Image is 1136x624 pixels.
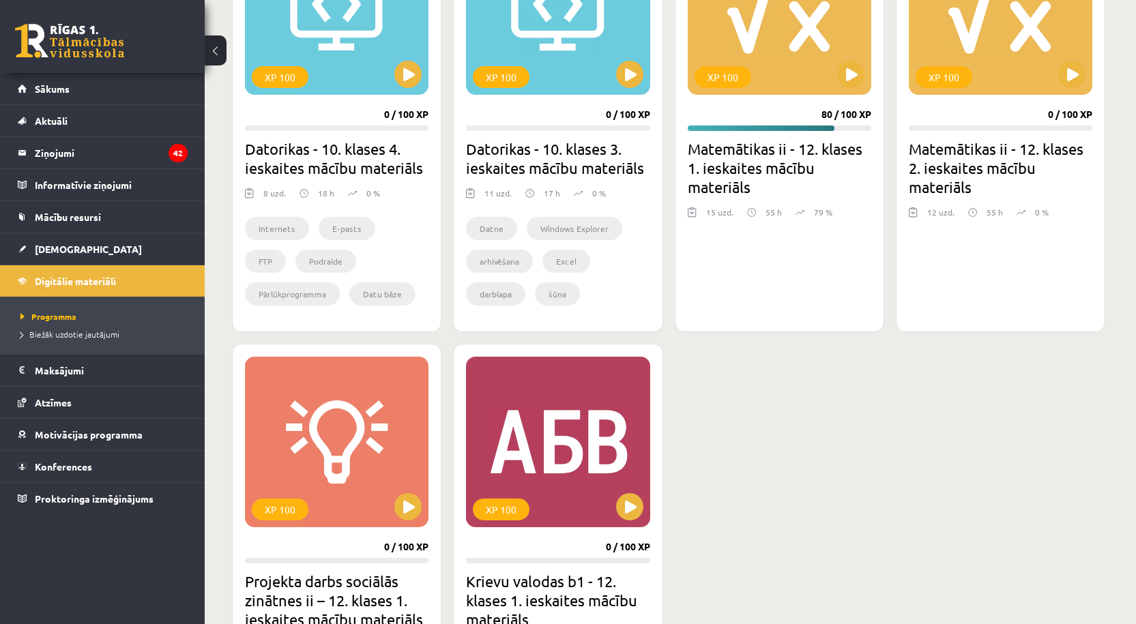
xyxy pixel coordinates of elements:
div: 11 uzd. [484,187,512,207]
a: Programma [20,310,191,323]
a: Biežāk uzdotie jautājumi [20,328,191,340]
li: Pārlūkprogramma [245,282,340,306]
i: 42 [169,144,188,162]
a: Maksājumi [18,355,188,386]
span: Programma [20,311,76,322]
li: darblapa [466,282,525,306]
h2: Matemātikas ii - 12. klases 2. ieskaites mācību materiāls [909,139,1092,196]
p: 0 % [592,187,606,199]
p: 0 % [366,187,380,199]
p: 17 h [544,187,560,199]
a: Mācību resursi [18,201,188,233]
span: Atzīmes [35,396,72,408]
span: Mācību resursi [35,211,101,223]
li: FTP [245,250,286,273]
div: XP 100 [252,499,308,520]
a: Ziņojumi42 [18,137,188,168]
legend: Maksājumi [35,355,188,386]
a: Motivācijas programma [18,419,188,450]
a: Konferences [18,451,188,482]
a: Atzīmes [18,387,188,418]
p: 55 h [987,206,1003,218]
span: Biežāk uzdotie jautājumi [20,329,119,340]
a: Digitālie materiāli [18,265,188,297]
li: E-pasts [319,217,375,240]
span: [DEMOGRAPHIC_DATA] [35,243,142,255]
div: 8 uzd. [263,187,286,207]
li: Datne [466,217,517,240]
li: Podraide [295,250,356,273]
h2: Datorikas - 10. klases 4. ieskaites mācību materiāls [245,139,428,177]
p: 55 h [766,206,782,218]
div: XP 100 [473,66,529,88]
a: Aktuāli [18,105,188,136]
li: šūna [535,282,580,306]
a: Proktoringa izmēģinājums [18,483,188,514]
a: [DEMOGRAPHIC_DATA] [18,233,188,265]
div: XP 100 [695,66,751,88]
span: Motivācijas programma [35,428,143,441]
div: 12 uzd. [927,206,955,226]
li: arhivēšana [466,250,533,273]
h2: Matemātikas ii - 12. klases 1. ieskaites mācību materiāls [688,139,871,196]
li: Excel [542,250,590,273]
legend: Ziņojumi [35,137,188,168]
span: Sākums [35,83,70,95]
div: XP 100 [916,66,972,88]
h2: Datorikas - 10. klases 3. ieskaites mācību materiāls [466,139,650,177]
a: Sākums [18,73,188,104]
legend: Informatīvie ziņojumi [35,169,188,200]
div: XP 100 [252,66,308,88]
span: Digitālie materiāli [35,275,116,287]
a: Rīgas 1. Tālmācības vidusskola [15,24,124,58]
p: 79 % [814,206,832,218]
span: Konferences [35,460,92,473]
span: Proktoringa izmēģinājums [35,492,154,505]
p: 18 h [318,187,334,199]
li: Internets [245,217,309,240]
li: Datu bāze [349,282,416,306]
div: XP 100 [473,499,529,520]
div: 15 uzd. [706,206,733,226]
li: Windows Explorer [527,217,622,240]
p: 0 % [1035,206,1049,218]
a: Informatīvie ziņojumi [18,169,188,200]
span: Aktuāli [35,115,68,127]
